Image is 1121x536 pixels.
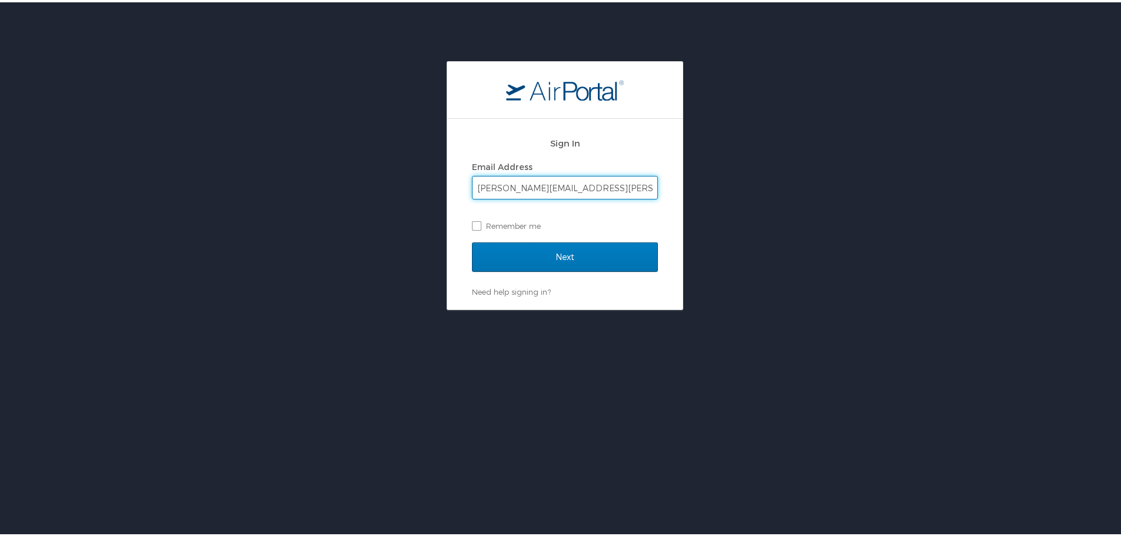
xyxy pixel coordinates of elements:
label: Email Address [472,159,533,169]
img: logo [506,77,624,98]
label: Remember me [472,215,658,232]
a: Need help signing in? [472,285,551,294]
input: Next [472,240,658,269]
h2: Sign In [472,134,658,148]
